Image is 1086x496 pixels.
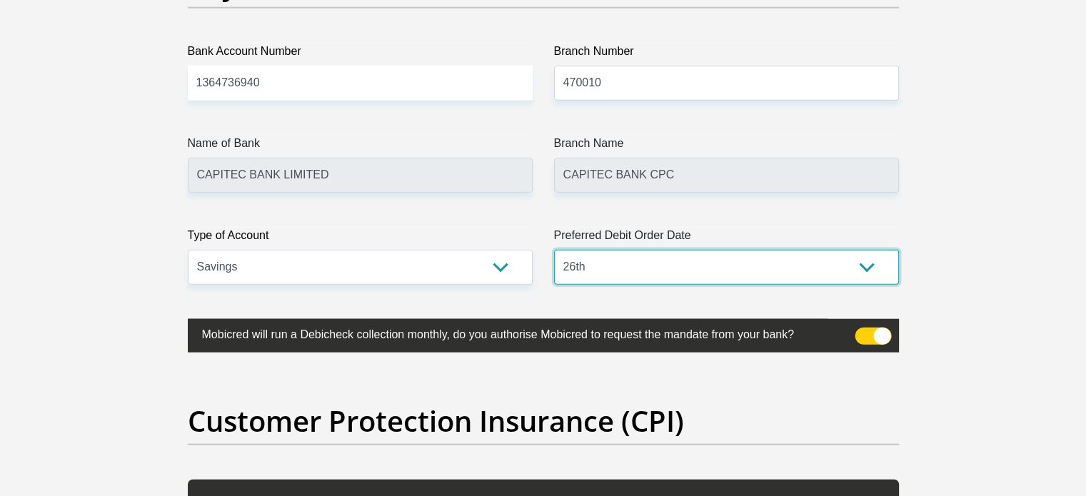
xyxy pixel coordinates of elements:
input: Branch Name [554,158,899,193]
label: Bank Account Number [188,43,533,66]
label: Branch Name [554,135,899,158]
label: Branch Number [554,43,899,66]
input: Branch Number [554,66,899,101]
label: Type of Account [188,227,533,250]
label: Name of Bank [188,135,533,158]
label: Preferred Debit Order Date [554,227,899,250]
label: Mobicred will run a Debicheck collection monthly, do you authorise Mobicred to request the mandat... [188,319,828,347]
input: Name of Bank [188,158,533,193]
h2: Customer Protection Insurance (CPI) [188,404,899,438]
input: Bank Account Number [188,66,533,101]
